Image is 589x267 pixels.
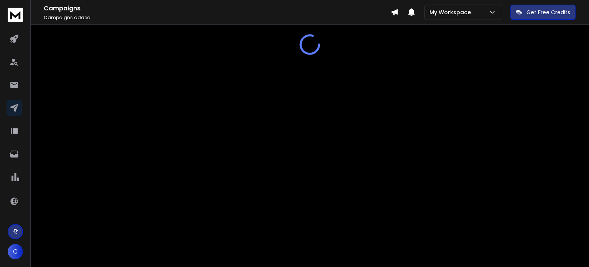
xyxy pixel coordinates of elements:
[526,8,570,16] p: Get Free Credits
[8,244,23,259] button: C
[429,8,474,16] p: My Workspace
[44,4,391,13] h1: Campaigns
[44,15,391,21] p: Campaigns added
[8,8,23,22] img: logo
[510,5,576,20] button: Get Free Credits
